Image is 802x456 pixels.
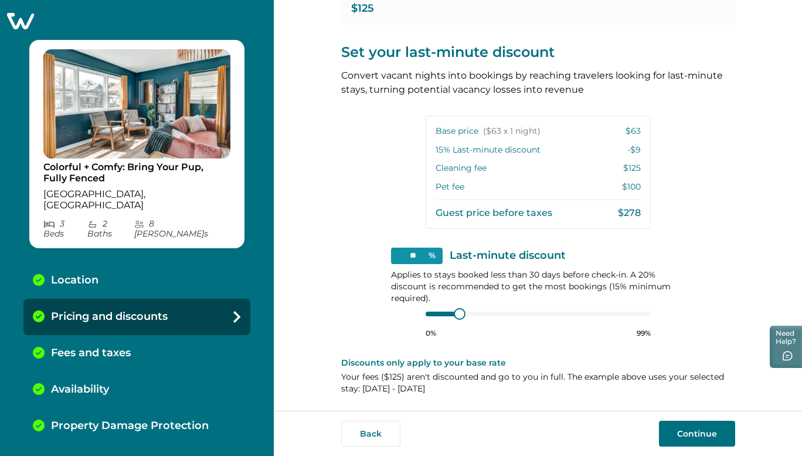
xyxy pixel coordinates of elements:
p: Availability [51,383,109,396]
button: Continue [659,421,735,447]
p: 15 % Last-minute discount [436,144,541,156]
p: Location [51,274,98,287]
p: 0% [426,329,436,338]
img: propertyImage_Colorful + Comfy: Bring Your Pup, Fully Fenced [43,49,230,158]
p: Your fees ( $125 ) aren't discounted and go to you in full. The example above uses your selected ... [341,371,735,394]
p: Set your last-minute discount [341,43,735,62]
p: Guest price before taxes [436,207,552,219]
p: Applies to stays booked less than 30 days before check-in. A 20% discount is recommended to get t... [391,269,685,304]
p: Fees and taxes [51,347,131,360]
p: $63 [626,126,641,137]
p: Convert vacant nights into bookings by reaching travelers looking for last-minute stays, turning ... [341,69,735,97]
p: 3 Bed s [43,219,87,239]
p: 2 Bath s [87,219,134,239]
p: Property Damage Protection [51,420,209,433]
p: Pet fee [436,181,464,193]
p: [GEOGRAPHIC_DATA], [GEOGRAPHIC_DATA] [43,188,230,211]
p: 99% [637,329,651,338]
button: Back [341,421,400,447]
p: $125 [623,163,641,174]
p: Colorful + Comfy: Bring Your Pup, Fully Fenced [43,161,230,184]
p: Last-minute discount [450,250,566,262]
p: Cleaning fee [436,163,487,174]
p: Discounts only apply to your base rate [341,357,735,369]
p: $100 [622,181,641,193]
span: ($63 x 1 night) [483,126,541,137]
p: Pricing and discounts [51,310,168,323]
p: $125 [351,3,725,15]
p: 8 [PERSON_NAME] s [134,219,231,239]
p: $278 [618,207,641,219]
p: -$9 [627,144,641,156]
p: Base price [436,126,541,137]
